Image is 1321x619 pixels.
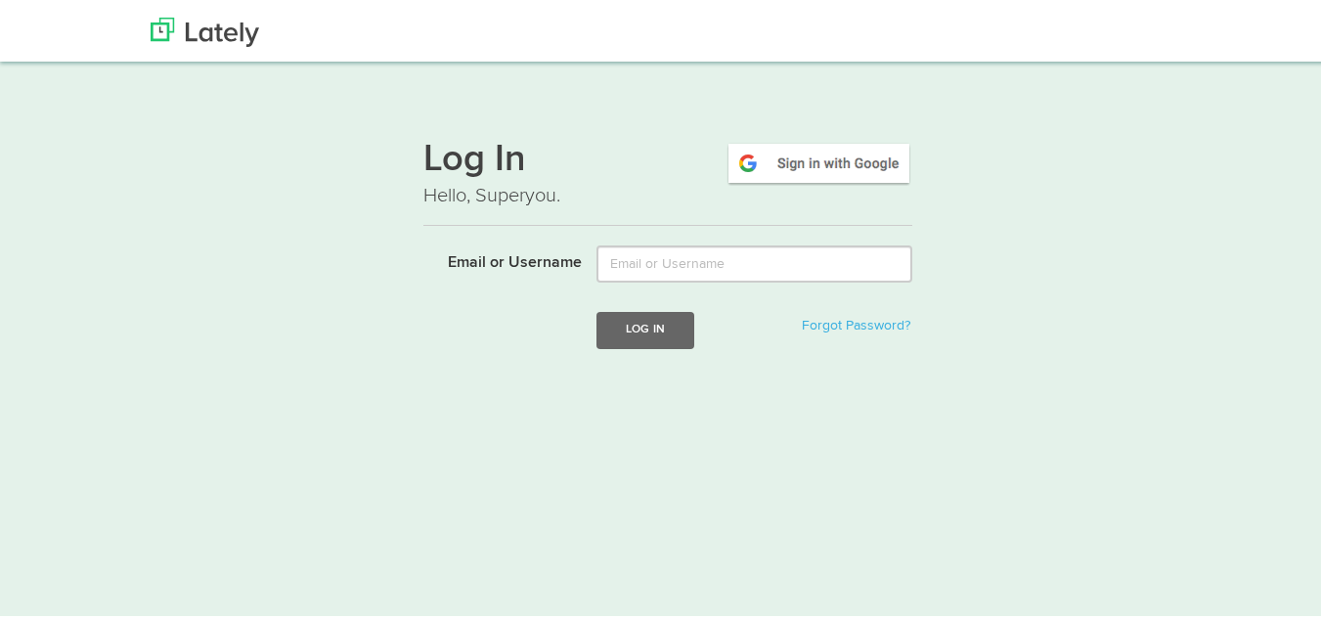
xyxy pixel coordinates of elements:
[423,138,912,179] h1: Log In
[596,243,912,280] input: Email or Username
[151,15,259,44] img: Lately
[596,309,694,345] button: Log In
[409,243,582,272] label: Email or Username
[726,138,912,183] img: google-signin.png
[423,179,912,207] p: Hello, Superyou.
[802,316,910,330] a: Forgot Password?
